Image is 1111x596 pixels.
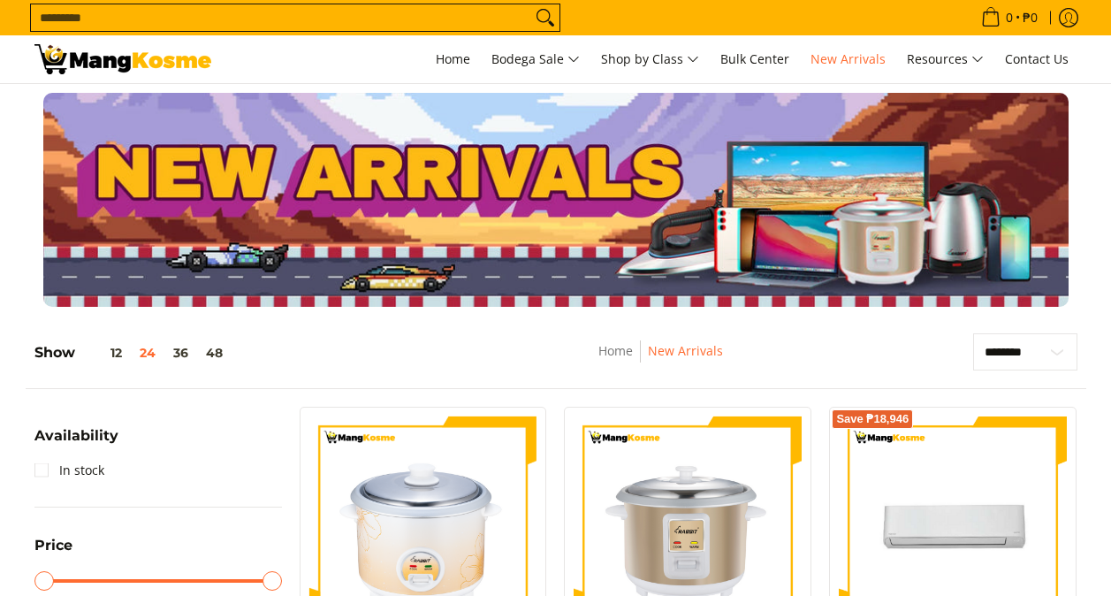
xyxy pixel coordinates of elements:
[75,346,131,360] button: 12
[164,346,197,360] button: 36
[907,49,984,71] span: Resources
[427,35,479,83] a: Home
[720,50,789,67] span: Bulk Center
[996,35,1077,83] a: Contact Us
[711,35,798,83] a: Bulk Center
[436,50,470,67] span: Home
[34,539,72,566] summary: Open
[34,44,211,74] img: New Arrivals: Fresh Release from The Premium Brands l Mang Kosme
[1005,50,1069,67] span: Contact Us
[592,35,708,83] a: Shop by Class
[1003,11,1016,24] span: 0
[131,346,164,360] button: 24
[648,342,723,359] a: New Arrivals
[197,346,232,360] button: 48
[802,35,894,83] a: New Arrivals
[483,35,589,83] a: Bodega Sale
[480,340,841,380] nav: Breadcrumbs
[976,8,1043,27] span: •
[531,4,559,31] button: Search
[491,49,580,71] span: Bodega Sale
[598,342,633,359] a: Home
[810,50,886,67] span: New Arrivals
[898,35,993,83] a: Resources
[34,429,118,456] summary: Open
[34,539,72,553] span: Price
[1020,11,1040,24] span: ₱0
[34,344,232,362] h5: Show
[601,49,699,71] span: Shop by Class
[34,456,104,485] a: In stock
[34,429,118,443] span: Availability
[229,35,1077,83] nav: Main Menu
[836,414,909,424] span: Save ₱18,946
